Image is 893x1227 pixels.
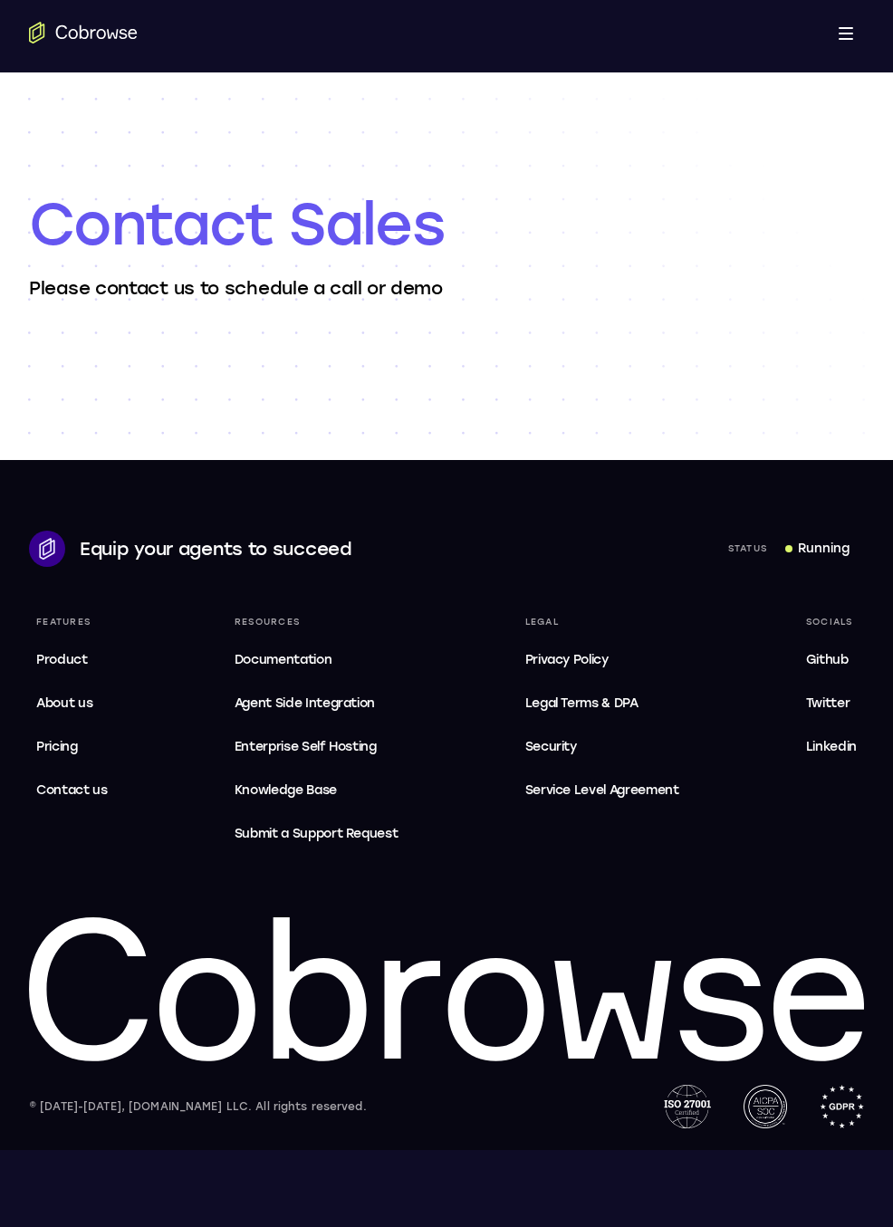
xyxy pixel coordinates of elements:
[518,642,687,678] a: Privacy Policy
[36,695,92,711] span: About us
[29,642,115,678] a: Product
[227,642,406,678] a: Documentation
[799,685,864,722] a: Twitter
[721,536,775,561] div: Status
[29,729,115,765] a: Pricing
[806,695,850,711] span: Twitter
[799,609,864,635] div: Socials
[518,729,687,765] a: Security
[227,729,406,765] a: Enterprise Self Hosting
[29,1098,367,1116] div: © [DATE]-[DATE], [DOMAIN_NAME] LLC. All rights reserved.
[820,1085,864,1128] img: GDPR
[525,780,679,801] span: Service Level Agreement
[525,695,639,711] span: Legal Terms & DPA
[227,609,406,635] div: Resources
[29,22,138,43] a: Go to the home page
[799,729,864,765] a: Linkedin
[235,652,331,667] span: Documentation
[29,685,115,722] a: About us
[744,1085,787,1128] img: AICPA SOC
[235,736,398,758] span: Enterprise Self Hosting
[235,823,398,845] span: Submit a Support Request
[227,685,406,722] a: Agent Side Integration
[80,538,352,560] span: Equip your agents to succeed
[799,642,864,678] a: Github
[36,739,78,754] span: Pricing
[227,772,406,809] a: Knowledge Base
[29,188,864,261] h1: Contact Sales
[235,693,398,714] span: Agent Side Integration
[29,772,115,809] a: Contact us
[525,652,609,667] span: Privacy Policy
[36,652,88,667] span: Product
[798,540,850,558] div: Running
[806,739,857,754] span: Linkedin
[29,275,864,301] p: Please contact us to schedule a call or demo
[664,1085,711,1128] img: ISO
[227,816,406,852] a: Submit a Support Request
[36,782,108,798] span: Contact us
[778,532,857,565] a: Running
[525,739,577,754] span: Security
[518,685,687,722] a: Legal Terms & DPA
[235,782,337,798] span: Knowledge Base
[29,609,115,635] div: Features
[518,609,687,635] div: Legal
[518,772,687,809] a: Service Level Agreement
[806,652,849,667] span: Github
